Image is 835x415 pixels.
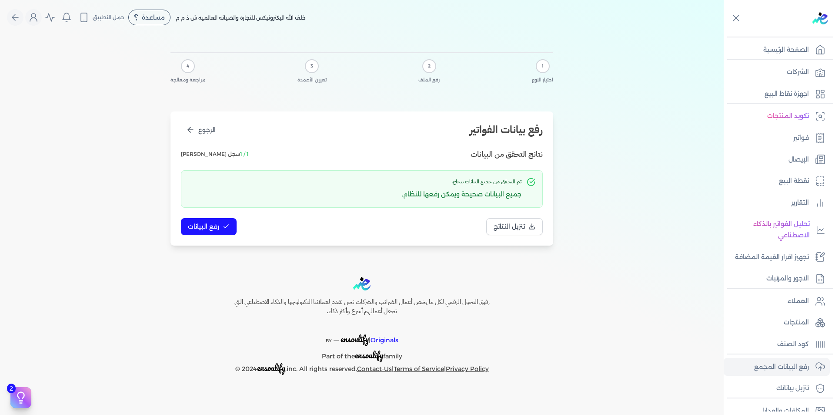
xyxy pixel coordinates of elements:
button: رفع البيانات [181,218,237,235]
a: العملاء [724,292,830,310]
h3: نتائج التحقق من البيانات [471,148,543,160]
a: فواتير [724,129,830,147]
p: الشركات [787,67,809,78]
span: 4 [187,63,189,70]
p: Part of the family [216,346,508,362]
span: 1 / 1 [240,151,249,157]
div: مساعدة [128,10,170,25]
a: الصفحة الرئيسية [724,41,830,59]
p: جميع البيانات صحيحة ويمكن رفعها للنظام. [402,189,521,200]
a: Contact-Us [357,365,392,373]
span: مراجعة ومعالجة [170,77,205,84]
a: المنتجات [724,314,830,332]
sup: __ [334,335,339,341]
h6: رفيق التحول الرقمي لكل ما يخص أعمال الضرائب والشركات نحن نقدم لعملائنا التكنولوجيا والذكاء الاصطن... [216,297,508,316]
span: تنزيل النتائج [494,222,525,231]
p: كود الصنف [777,339,809,350]
p: اجهزة نقاط البيع [765,88,809,100]
span: الرجوع [198,125,216,135]
p: تكويد المنتجات [767,111,809,122]
span: 3 [311,63,313,70]
h3: تم التحقق من جميع البيانات بنجاح. [402,178,521,186]
a: تحليل الفواتير بالذكاء الاصطناعي [724,215,830,244]
p: تجهيز اقرار القيمة المضافة [735,252,809,263]
span: اختيار النوع [532,77,553,84]
a: تنزيل بياناتك [724,379,830,398]
span: 1 [542,63,544,70]
p: التقارير [791,197,809,209]
a: تجهيز اقرار القيمة المضافة [724,248,830,267]
span: سجل [PERSON_NAME] [181,150,249,158]
a: Privacy Policy [446,365,489,373]
button: الرجوع [181,122,221,138]
span: Originals [371,336,398,344]
h2: رفع بيانات الفواتير [470,122,543,138]
button: 2 [10,387,31,408]
p: العملاء [788,296,809,307]
a: الشركات [724,63,830,81]
span: رفع البيانات [188,222,219,231]
a: الإيصال [724,151,830,169]
a: Terms of Service [394,365,444,373]
img: logo [812,12,828,24]
p: نقطة البيع [779,175,809,187]
p: | [216,323,508,347]
p: الصفحة الرئيسية [763,44,809,56]
span: ensoulify [257,361,285,375]
p: الإيصال [788,154,809,165]
a: رفع البيانات المجمع [724,358,830,376]
span: حمل التطبيق [93,13,124,21]
span: رفع الملف [418,77,440,84]
a: التقارير [724,194,830,212]
span: خلف الله اليكترونيكس للتجاره والصيانه العالميه ش ذ م م [176,14,306,21]
span: ensoulify [355,348,383,362]
span: 2 [7,384,16,393]
p: المنتجات [784,317,809,328]
a: الاجور والمرتبات [724,270,830,288]
a: اجهزة نقاط البيع [724,85,830,103]
button: تنزيل النتائج [486,218,543,235]
a: نقطة البيع [724,172,830,190]
p: تنزيل بياناتك [776,383,809,394]
p: © 2024 ,inc. All rights reserved. | | [216,362,508,375]
a: تكويد المنتجات [724,107,830,125]
p: الاجور والمرتبات [766,273,809,284]
span: BY [326,338,332,344]
span: 2 [428,63,431,70]
button: حمل التطبيق [77,10,127,25]
a: كود الصنف [724,335,830,354]
p: تحليل الفواتير بالذكاء الاصطناعي [728,219,810,241]
img: logo [353,277,371,290]
p: رفع البيانات المجمع [754,361,809,373]
span: مساعدة [142,14,165,20]
span: ensoulify [341,332,369,346]
a: ensoulify [355,352,383,360]
span: تعيين الأعمدة [297,77,327,84]
p: فواتير [793,132,809,144]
